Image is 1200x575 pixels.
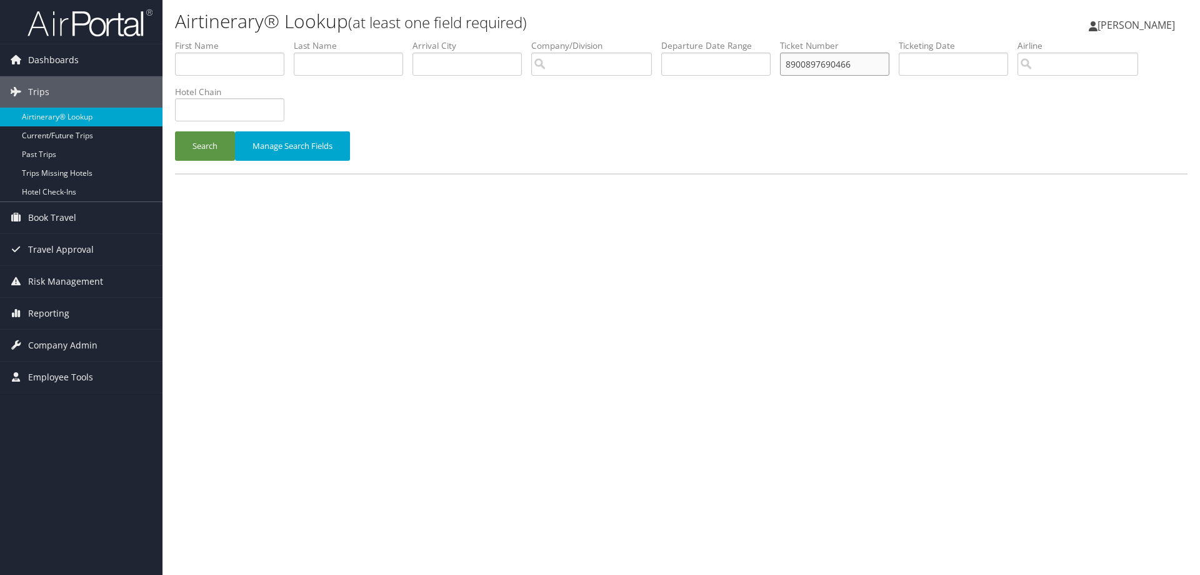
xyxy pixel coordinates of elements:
button: Manage Search Fields [235,131,350,161]
label: Ticketing Date [899,39,1017,52]
label: Airline [1017,39,1147,52]
span: Book Travel [28,202,76,233]
a: [PERSON_NAME] [1089,6,1187,44]
label: Arrival City [412,39,531,52]
label: First Name [175,39,294,52]
span: Reporting [28,298,69,329]
span: Dashboards [28,44,79,76]
span: [PERSON_NAME] [1097,18,1175,32]
span: Travel Approval [28,234,94,265]
label: Company/Division [531,39,661,52]
small: (at least one field required) [348,12,527,33]
label: Ticket Number [780,39,899,52]
h1: Airtinerary® Lookup [175,8,850,34]
span: Trips [28,76,49,108]
span: Employee Tools [28,362,93,393]
img: airportal-logo.png [27,8,152,38]
label: Last Name [294,39,412,52]
button: Search [175,131,235,161]
span: Risk Management [28,266,103,297]
span: Company Admin [28,330,97,361]
label: Hotel Chain [175,86,294,98]
label: Departure Date Range [661,39,780,52]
